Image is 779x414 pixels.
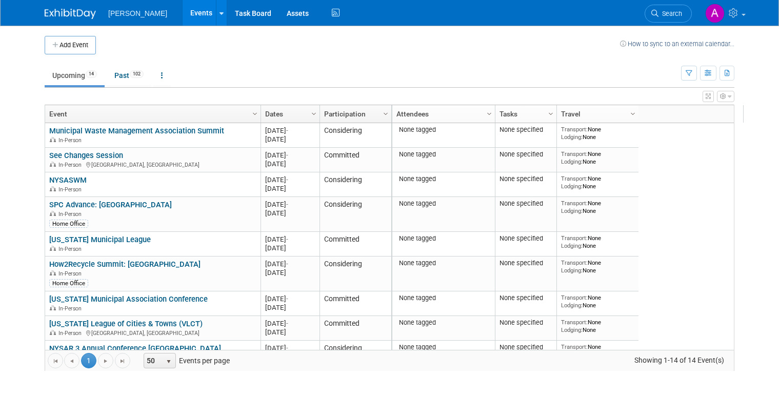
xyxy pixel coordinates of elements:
div: Home Office [49,220,88,228]
div: None specified [500,234,553,243]
a: NYSASWM [49,175,87,185]
img: In-Person Event [50,186,56,191]
span: 50 [144,353,162,368]
a: Column Settings [546,105,557,121]
span: Lodging: [561,326,583,333]
div: None tagged [396,200,491,208]
span: Lodging: [561,267,583,274]
div: None None [561,234,635,249]
span: - [286,201,288,208]
div: [DATE] [265,135,315,144]
span: Column Settings [629,110,637,118]
span: Transport: [561,294,588,301]
div: None specified [500,175,553,183]
div: [DATE] [265,244,315,252]
td: Committed [319,232,391,257]
img: Amy Pomeroy [705,4,725,23]
div: None specified [500,294,553,302]
a: How2Recycle Summit: [GEOGRAPHIC_DATA] [49,260,201,269]
div: None tagged [396,259,491,267]
a: Column Settings [250,105,261,121]
div: [DATE] [265,328,315,337]
a: Dates [265,105,313,123]
div: [DATE] [265,151,315,160]
span: - [286,127,288,134]
div: None tagged [396,234,491,243]
span: Lodging: [561,207,583,214]
div: None tagged [396,126,491,134]
span: Showing 1-14 of 14 Event(s) [625,353,734,367]
a: Event [49,105,254,123]
div: [DATE] [265,268,315,277]
span: - [286,344,288,352]
span: Column Settings [382,110,390,118]
a: Go to the last page [115,353,130,368]
div: Home Office [49,279,88,287]
div: None None [561,150,635,165]
span: Go to the last page [118,357,127,365]
span: Go to the first page [51,357,59,365]
div: None tagged [396,175,491,183]
img: ExhibitDay [45,9,96,19]
span: In-Person [58,270,85,277]
span: 1 [81,353,96,368]
a: Upcoming14 [45,66,105,85]
a: NYSAR 3 Annual Conference [GEOGRAPHIC_DATA] [49,344,221,353]
div: None tagged [396,319,491,327]
div: [DATE] [265,344,315,352]
span: Column Settings [485,110,493,118]
div: [DATE] [265,175,315,184]
div: [DATE] [265,260,315,268]
img: In-Person Event [50,137,56,142]
div: [DATE] [265,319,315,328]
td: Considering [319,257,391,291]
span: In-Person [58,137,85,144]
span: select [165,358,173,366]
div: None None [561,343,635,358]
span: Transport: [561,150,588,157]
span: Column Settings [251,110,259,118]
img: In-Person Event [50,162,56,167]
img: In-Person Event [50,270,56,275]
img: In-Person Event [50,211,56,216]
span: 14 [86,70,97,78]
span: In-Person [58,330,85,337]
div: None tagged [396,150,491,159]
td: Considering [319,123,391,148]
button: Add Event [45,36,96,54]
div: [DATE] [265,184,315,193]
a: Participation [324,105,385,123]
div: [DATE] [265,126,315,135]
td: Committed [319,291,391,316]
span: In-Person [58,211,85,218]
div: None specified [500,259,553,267]
span: 102 [130,70,144,78]
a: How to sync to an external calendar... [620,40,734,48]
div: None specified [500,343,553,351]
div: None specified [500,150,553,159]
span: Transport: [561,200,588,207]
span: In-Person [58,305,85,312]
td: Considering [319,172,391,197]
span: - [286,295,288,303]
div: None None [561,294,635,309]
div: None None [561,259,635,274]
div: None specified [500,200,553,208]
span: Transport: [561,126,588,133]
a: [US_STATE] Municipal League [49,235,151,244]
div: None None [561,200,635,214]
img: In-Person Event [50,246,56,251]
span: [PERSON_NAME] [108,9,167,17]
div: [GEOGRAPHIC_DATA], [GEOGRAPHIC_DATA] [49,328,256,337]
a: Attendees [396,105,488,123]
span: Lodging: [561,242,583,249]
div: [DATE] [265,235,315,244]
span: - [286,176,288,184]
a: [US_STATE] Municipal Association Conference [49,294,208,304]
img: In-Person Event [50,305,56,310]
a: Municipal Waste Management Association Summit [49,126,224,135]
span: Lodging: [561,158,583,165]
td: Considering [319,197,391,232]
td: Committed [319,316,391,341]
span: In-Person [58,246,85,252]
